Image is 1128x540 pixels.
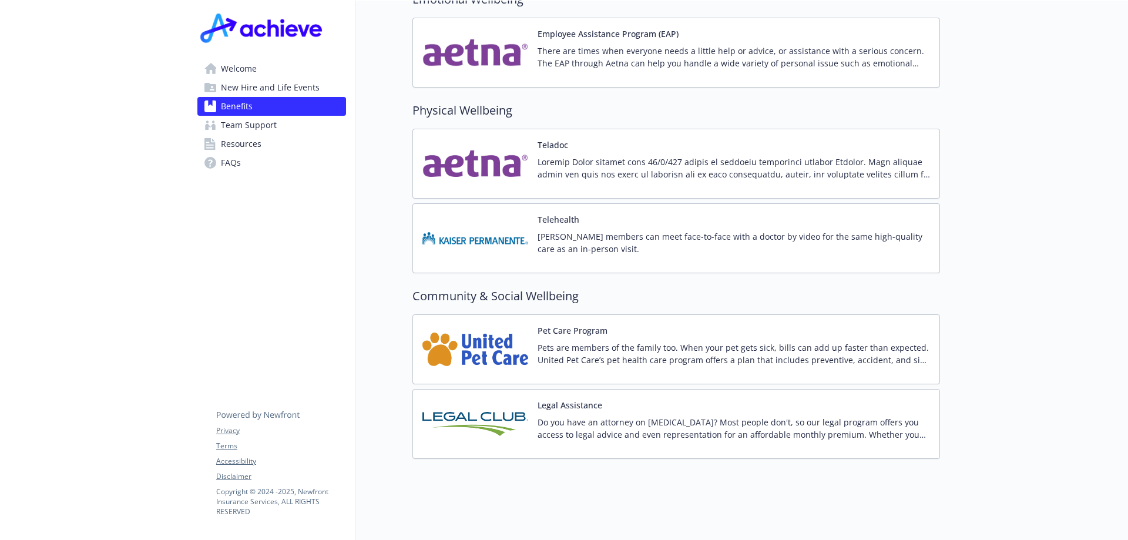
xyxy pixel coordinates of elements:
img: Aetna Inc carrier logo [422,28,528,78]
a: Privacy [216,425,345,436]
button: Teladoc [538,139,568,151]
button: Pet Care Program [538,324,607,337]
h2: Community & Social Wellbeing [412,287,940,305]
h2: Physical Wellbeing [412,102,940,119]
p: [PERSON_NAME] members can meet face-to-face with a doctor by video for the same high-quality care... [538,230,930,255]
span: Resources [221,135,261,153]
a: Team Support [197,116,346,135]
a: Welcome [197,59,346,78]
a: New Hire and Life Events [197,78,346,97]
a: FAQs [197,153,346,172]
p: There are times when everyone needs a little help or advice, or assistance with a serious concern... [538,45,930,69]
p: Pets are members of the family too. When your pet gets sick, bills can add up faster than expecte... [538,341,930,366]
button: Telehealth [538,213,579,226]
img: United Pet Care carrier logo [422,324,528,374]
span: Team Support [221,116,277,135]
button: Legal Assistance [538,399,602,411]
span: New Hire and Life Events [221,78,320,97]
p: Copyright © 2024 - 2025 , Newfront Insurance Services, ALL RIGHTS RESERVED [216,487,345,516]
a: Disclaimer [216,471,345,482]
p: Loremip Dolor sitamet cons 46/0/427 adipis el seddoeiu temporinci utlabor Etdolor. Magn aliquae a... [538,156,930,180]
p: Do you have an attorney on [MEDICAL_DATA]? Most people don't, so our legal program offers you acc... [538,416,930,441]
img: Legal Club of America carrier logo [422,399,528,449]
a: Resources [197,135,346,153]
img: Aetna Inc carrier logo [422,139,528,189]
a: Terms [216,441,345,451]
span: Welcome [221,59,257,78]
img: Kaiser Permanente Insurance Company carrier logo [422,213,528,263]
span: Benefits [221,97,253,116]
a: Benefits [197,97,346,116]
span: FAQs [221,153,241,172]
a: Accessibility [216,456,345,467]
button: Employee Assistance Program (EAP) [538,28,679,40]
